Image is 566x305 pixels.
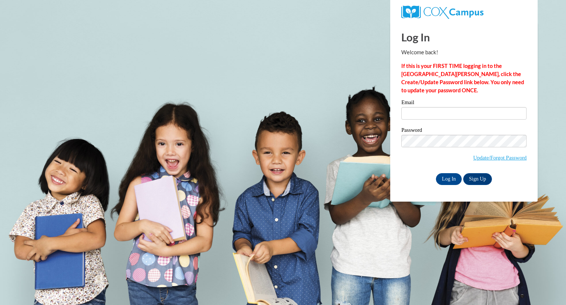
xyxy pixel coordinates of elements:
strong: If this is your FIRST TIME logging in to the [GEOGRAPHIC_DATA][PERSON_NAME], click the Create/Upd... [401,63,524,93]
label: Password [401,127,527,135]
a: COX Campus [401,8,483,15]
a: Sign Up [463,173,492,185]
label: Email [401,100,527,107]
p: Welcome back! [401,48,527,56]
h1: Log In [401,30,527,45]
img: COX Campus [401,6,483,19]
input: Log In [436,173,462,185]
a: Update/Forgot Password [473,155,527,161]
